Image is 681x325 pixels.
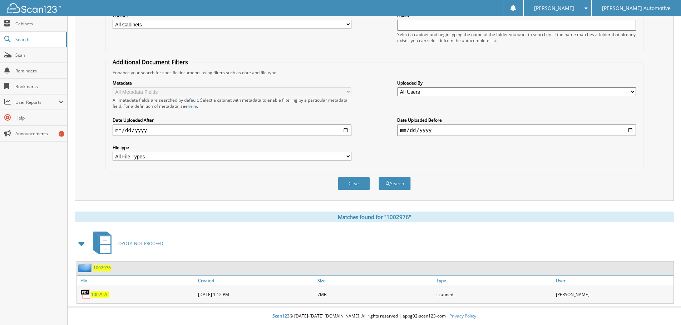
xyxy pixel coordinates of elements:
span: TOYOTA-NOT PROOFED [116,240,163,247]
a: here [188,103,197,109]
span: Scan123 [272,313,290,319]
img: PDF.png [80,289,91,300]
button: Search [379,177,411,190]
a: Privacy Policy [449,313,476,319]
a: 1002976 [93,265,111,271]
span: Help [15,115,64,121]
label: Date Uploaded After [113,117,351,123]
a: Created [196,276,316,285]
div: [PERSON_NAME] [554,287,673,301]
label: File type [113,144,351,151]
span: Search [15,36,63,42]
span: [PERSON_NAME] Automotive [602,6,671,10]
legend: Additional Document Filters [109,58,192,66]
a: 1002976 [91,291,109,298]
input: end [397,125,636,136]
a: Size [316,276,435,285]
div: © [DATE]-[DATE] [DOMAIN_NAME]. All rights reserved | appg02-scan123-com | [68,308,681,325]
span: Reminders [15,68,64,74]
div: [DATE] 1:12 PM [196,287,316,301]
a: TOYOTA-NOT PROOFED [89,229,163,258]
div: Select a cabinet and begin typing the name of the folder you want to search in. If the name match... [397,31,636,44]
div: 7MB [316,287,435,301]
div: Enhance your search for specific documents using filters such as date and file type. [109,70,640,76]
span: [PERSON_NAME] [534,6,574,10]
img: scan123-logo-white.svg [7,3,61,13]
div: All metadata fields are searched by default. Select a cabinet with metadata to enable filtering b... [113,97,351,109]
label: Date Uploaded Before [397,117,636,123]
div: scanned [435,287,554,301]
a: File [77,276,196,285]
div: Matches found for "1002976" [75,212,674,222]
span: User Reports [15,99,59,105]
img: folder2.png [78,263,93,272]
a: Type [435,276,554,285]
label: Uploaded By [397,80,636,86]
span: Bookmarks [15,83,64,90]
label: Metadata [113,80,351,86]
button: Clear [338,177,370,190]
div: 8 [59,131,64,137]
a: User [554,276,673,285]
span: Announcements [15,131,64,137]
span: Cabinets [15,21,64,27]
span: Scan [15,52,64,58]
input: start [113,125,351,136]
